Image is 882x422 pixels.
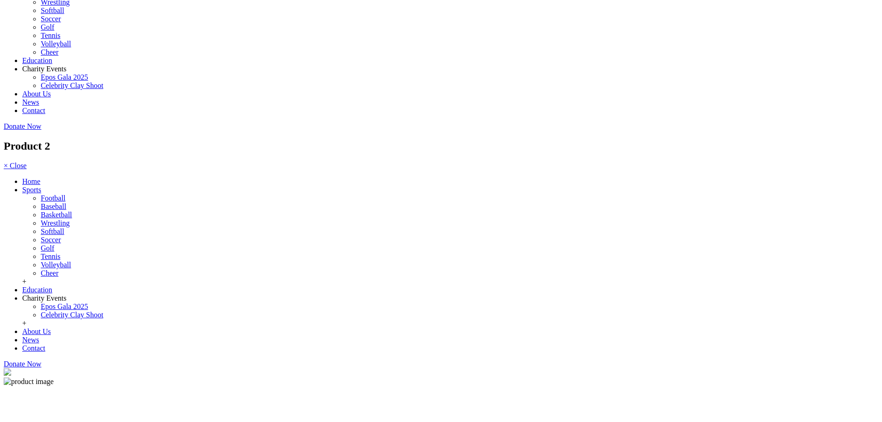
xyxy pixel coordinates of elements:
h1: Product 2 [4,140,878,152]
a: Charity Events [22,294,67,302]
a: Tennis [41,31,60,39]
a: Celebrity Clay Shoot [41,311,103,319]
a: News [22,336,39,344]
a: Soccer [41,15,61,23]
a: Cheer [41,48,58,56]
a: Softball [41,227,64,235]
a: Contact [22,107,45,114]
a: Donate Now [4,360,41,368]
img: product image [4,378,54,386]
a: Tennis [41,252,60,260]
a: Football [41,194,65,202]
a: Sports [22,186,41,194]
a: Charity Events [22,65,67,73]
a: Contact [22,344,45,352]
a: Epos Gala 2025 [41,73,88,81]
a: About Us [22,90,51,98]
span: + [22,319,26,327]
a: Epos Gala 2025 [41,302,88,310]
a: Baseball [41,202,66,210]
a: Cheer [41,269,58,277]
a: Celebrity Clay Shoot [41,82,103,89]
a: Basketball [41,211,72,219]
a: About Us [22,328,51,335]
a: Golf [41,244,54,252]
span: + [22,277,26,285]
a: Wrestling [41,219,69,227]
a: Golf [41,23,54,31]
a: Education [22,286,52,294]
img: caret-left.png [4,368,11,376]
a: Education [22,57,52,64]
a: × Close [4,162,26,170]
a: Soccer [41,236,61,244]
a: News [22,98,39,106]
a: Donate Now [4,122,41,130]
a: Home [22,177,40,185]
a: Volleyball [41,261,71,269]
a: Volleyball [41,40,71,48]
a: Softball [41,6,64,14]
